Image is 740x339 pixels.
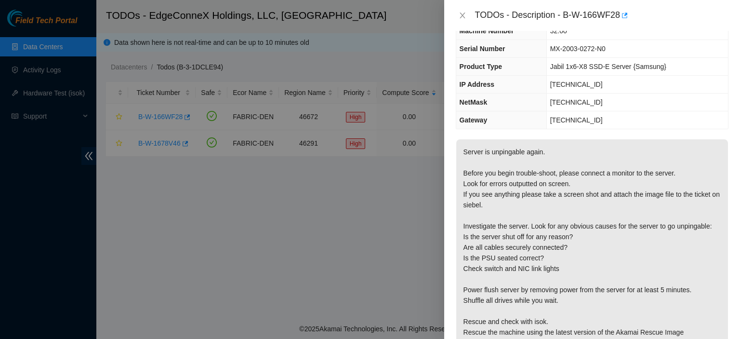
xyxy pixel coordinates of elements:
[460,98,488,106] span: NetMask
[550,27,567,35] span: 32:00
[456,11,469,20] button: Close
[550,45,606,53] span: MX-2003-0272-N0
[459,12,466,19] span: close
[460,63,502,70] span: Product Type
[550,81,603,88] span: [TECHNICAL_ID]
[460,45,505,53] span: Serial Number
[550,63,666,70] span: Jabil 1x6-X8 SSD-E Server {Samsung}
[460,81,494,88] span: IP Address
[550,98,603,106] span: [TECHNICAL_ID]
[550,116,603,124] span: [TECHNICAL_ID]
[460,116,488,124] span: Gateway
[475,8,728,23] div: TODOs - Description - B-W-166WF28
[460,27,514,35] span: Machine Number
